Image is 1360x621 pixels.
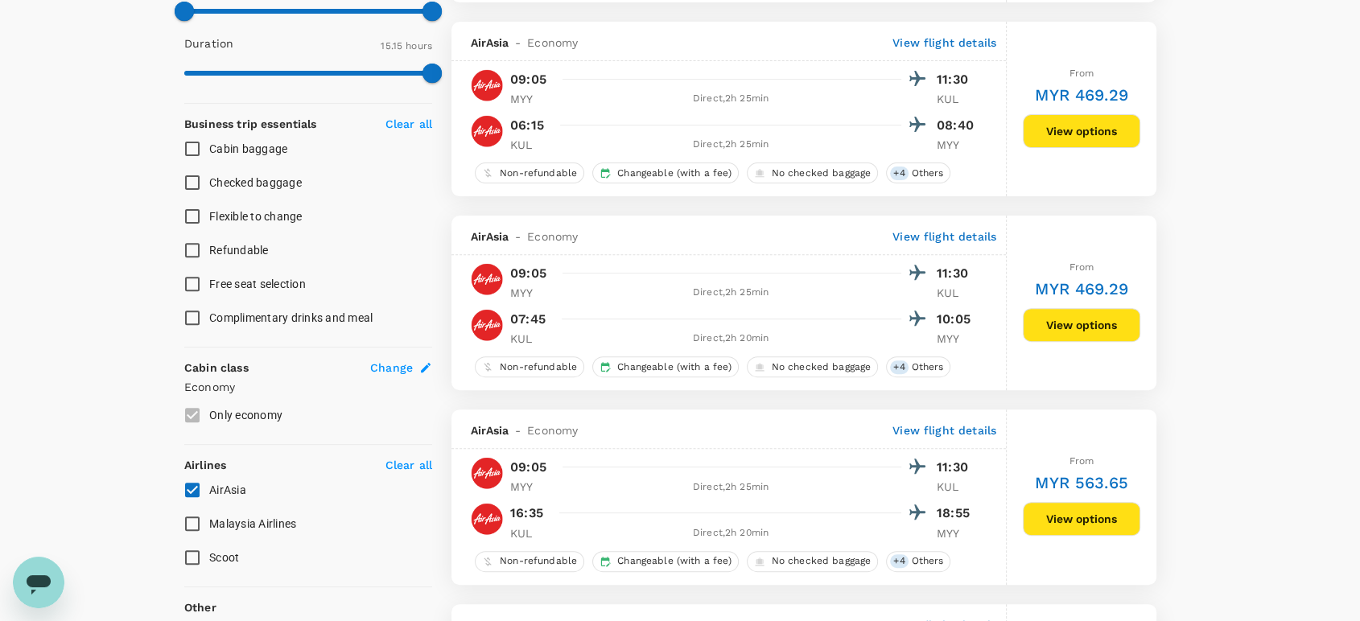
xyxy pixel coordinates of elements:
span: Changeable (with a fee) [611,360,737,374]
p: 11:30 [937,264,977,283]
div: No checked baggage [747,551,879,572]
span: Economy [527,422,578,438]
p: KUL [937,479,977,495]
p: Duration [184,35,233,51]
img: AK [471,503,503,535]
p: Economy [184,379,432,395]
span: Malaysia Airlines [209,517,296,530]
div: Changeable (with a fee) [592,162,738,183]
div: Direct , 2h 25min [560,285,901,301]
p: 11:30 [937,458,977,477]
span: Changeable (with a fee) [611,167,737,180]
span: Others [905,554,950,568]
span: Non-refundable [493,360,583,374]
span: Others [905,360,950,374]
iframe: Button to launch messaging window [13,557,64,608]
p: KUL [510,525,550,541]
p: Clear all [385,457,432,473]
span: + 4 [890,554,908,568]
span: Cabin baggage [209,142,287,155]
span: - [509,35,527,51]
span: Economy [527,228,578,245]
span: Free seat selection [209,278,306,290]
p: 06:15 [510,116,544,135]
div: Changeable (with a fee) [592,551,738,572]
p: MYY [510,479,550,495]
span: Scoot [209,551,239,564]
div: Non-refundable [475,162,584,183]
strong: Airlines [184,459,226,471]
p: MYY [937,525,977,541]
div: No checked baggage [747,356,879,377]
div: Direct , 2h 20min [560,525,901,541]
p: 08:40 [937,116,977,135]
p: MYY [510,91,550,107]
h6: MYR 563.65 [1035,470,1128,496]
span: + 4 [890,360,908,374]
p: KUL [937,91,977,107]
span: - [509,228,527,245]
p: MYY [510,285,550,301]
img: AK [471,263,503,295]
span: Checked baggage [209,176,302,189]
strong: Cabin class [184,361,249,374]
p: 09:05 [510,264,546,283]
p: View flight details [892,35,996,51]
div: Direct , 2h 20min [560,331,901,347]
p: 16:35 [510,504,543,523]
span: - [509,422,527,438]
span: From [1069,261,1094,273]
span: AirAsia [471,422,509,438]
img: AK [471,457,503,489]
p: View flight details [892,422,996,438]
button: View options [1023,114,1140,148]
div: +4Others [886,162,950,183]
span: Complimentary drinks and meal [209,311,373,324]
span: Flexible to change [209,210,303,223]
span: Non-refundable [493,554,583,568]
span: Economy [527,35,578,51]
span: Only economy [209,409,282,422]
div: Direct , 2h 25min [560,137,901,153]
span: Changeable (with a fee) [611,554,737,568]
h6: MYR 469.29 [1035,276,1128,302]
span: No checked baggage [765,554,878,568]
p: Other [184,599,216,615]
div: Non-refundable [475,356,584,377]
p: 09:05 [510,458,546,477]
button: View options [1023,308,1140,342]
span: Refundable [209,244,269,257]
div: +4Others [886,551,950,572]
p: MYY [937,331,977,347]
p: MYY [937,137,977,153]
span: From [1069,68,1094,79]
div: Direct , 2h 25min [560,479,901,496]
span: AirAsia [209,483,246,496]
p: 11:30 [937,70,977,89]
p: KUL [510,331,550,347]
div: +4Others [886,356,950,377]
h6: MYR 469.29 [1035,82,1128,108]
p: 10:05 [937,310,977,329]
div: Changeable (with a fee) [592,356,738,377]
span: 15.15 hours [381,40,432,51]
p: 09:05 [510,70,546,89]
img: AK [471,69,503,101]
div: No checked baggage [747,162,879,183]
p: KUL [510,137,550,153]
span: Non-refundable [493,167,583,180]
p: Clear all [385,116,432,132]
img: AK [471,115,503,147]
span: No checked baggage [765,167,878,180]
span: AirAsia [471,228,509,245]
span: From [1069,455,1094,467]
div: Non-refundable [475,551,584,572]
p: 18:55 [937,504,977,523]
span: No checked baggage [765,360,878,374]
p: View flight details [892,228,996,245]
p: 07:45 [510,310,546,329]
button: View options [1023,502,1140,536]
span: AirAsia [471,35,509,51]
div: Direct , 2h 25min [560,91,901,107]
span: Change [370,360,413,376]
